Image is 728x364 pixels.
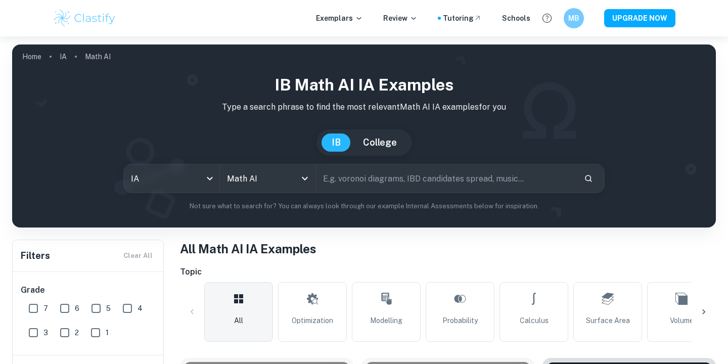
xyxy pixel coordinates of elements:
[21,249,50,263] h6: Filters
[370,315,402,326] span: Modelling
[20,73,708,97] h1: IB Math AI IA examples
[43,327,48,338] span: 3
[586,315,630,326] span: Surface Area
[316,164,576,193] input: E.g. voronoi diagrams, IBD candidates spread, music...
[322,133,351,152] button: IB
[75,303,79,314] span: 6
[21,284,156,296] h6: Grade
[538,10,556,27] button: Help and Feedback
[43,303,48,314] span: 7
[604,9,675,27] button: UPGRADE NOW
[53,8,117,28] img: Clastify logo
[106,327,109,338] span: 1
[292,315,333,326] span: Optimization
[180,240,716,258] h1: All Math AI IA Examples
[442,315,478,326] span: Probability
[60,50,67,64] a: IA
[670,315,694,326] span: Volume
[564,8,584,28] button: MB
[22,50,41,64] a: Home
[12,44,716,227] img: profile cover
[568,13,580,24] h6: MB
[75,327,79,338] span: 2
[520,315,549,326] span: Calculus
[298,171,312,186] button: Open
[353,133,407,152] button: College
[138,303,143,314] span: 4
[443,13,482,24] a: Tutoring
[20,201,708,211] p: Not sure what to search for? You can always look through our example Internal Assessments below f...
[124,164,219,193] div: IA
[316,13,363,24] p: Exemplars
[106,303,111,314] span: 5
[580,170,597,187] button: Search
[20,101,708,113] p: Type a search phrase to find the most relevant Math AI IA examples for you
[234,315,243,326] span: All
[180,266,716,278] h6: Topic
[383,13,418,24] p: Review
[502,13,530,24] a: Schools
[85,51,111,62] p: Math AI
